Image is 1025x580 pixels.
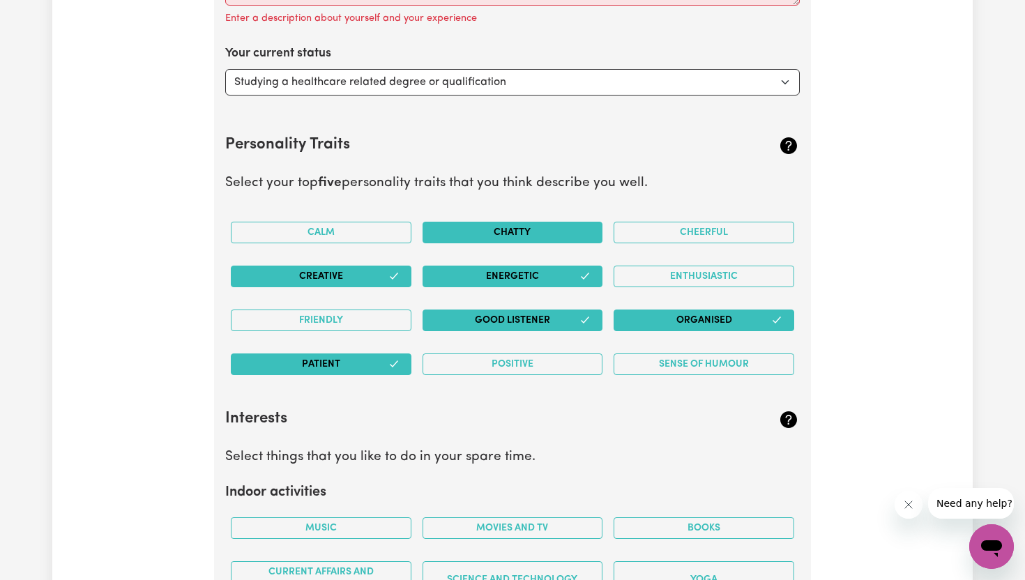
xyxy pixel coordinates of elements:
[231,310,411,331] button: Friendly
[225,448,800,468] p: Select things that you like to do in your spare time.
[928,488,1014,519] iframe: Message from company
[318,176,342,190] b: five
[231,266,411,287] button: Creative
[614,517,794,539] button: Books
[225,484,800,501] h2: Indoor activities
[225,136,704,155] h2: Personality Traits
[423,353,603,375] button: Positive
[225,45,331,63] label: Your current status
[225,11,477,26] p: Enter a description about yourself and your experience
[423,517,603,539] button: Movies and TV
[231,517,411,539] button: Music
[231,222,411,243] button: Calm
[614,310,794,331] button: Organised
[231,353,411,375] button: Patient
[423,266,603,287] button: Energetic
[969,524,1014,569] iframe: Button to launch messaging window
[225,410,704,429] h2: Interests
[423,310,603,331] button: Good Listener
[895,491,922,519] iframe: Close message
[614,353,794,375] button: Sense of Humour
[423,222,603,243] button: Chatty
[614,222,794,243] button: Cheerful
[614,266,794,287] button: Enthusiastic
[225,174,800,194] p: Select your top personality traits that you think describe you well.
